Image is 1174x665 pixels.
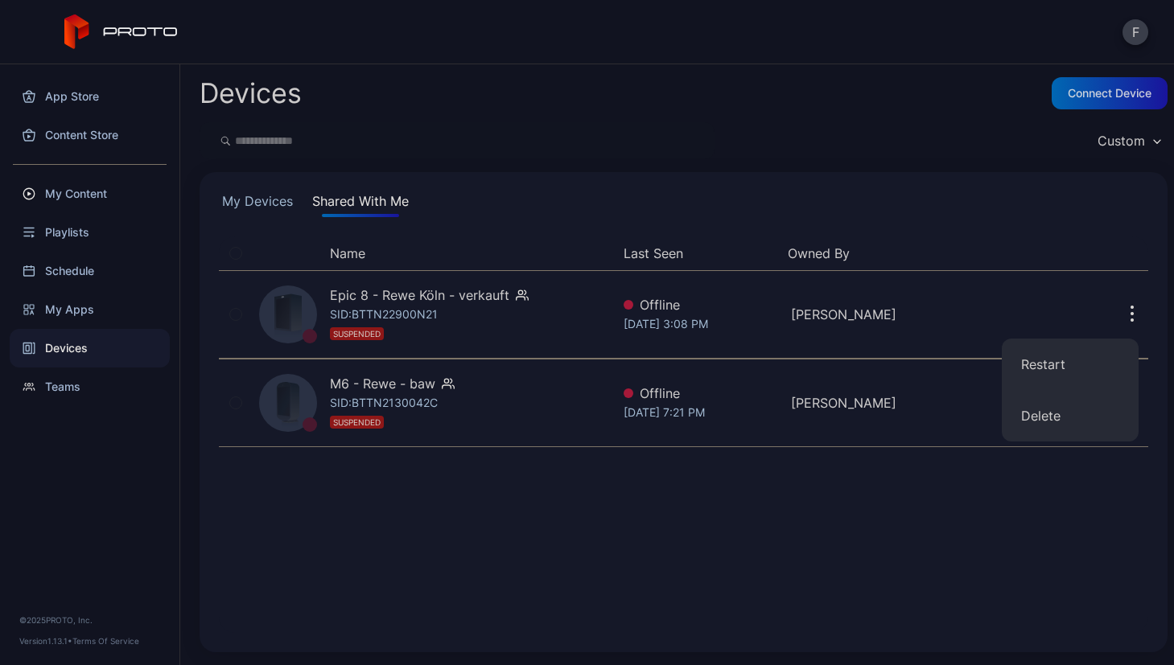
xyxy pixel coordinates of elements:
a: Schedule [10,252,170,290]
span: Version 1.13.1 • [19,636,72,646]
button: Restart [1002,339,1139,390]
a: My Content [10,174,170,213]
a: Teams [10,367,170,406]
div: [PERSON_NAME] [791,305,945,324]
button: Custom [1090,122,1168,159]
button: F [1123,19,1148,45]
button: Shared With Me [309,191,412,217]
a: Playlists [10,213,170,252]
button: Name [330,244,365,263]
button: Last Seen [624,244,775,263]
div: Offline [624,295,778,314]
div: SID: BTTN2130042C [330,393,438,432]
div: Offline [624,384,778,403]
button: Delete [1002,390,1139,441]
a: Terms Of Service [72,636,139,646]
a: My Apps [10,290,170,329]
div: [DATE] 7:21 PM [624,403,778,422]
div: SID: BTTN22900N21 [330,305,438,343]
a: App Store [10,77,170,116]
a: Devices [10,329,170,367]
div: [DATE] 3:08 PM [624,314,778,334]
div: SUSPENDED [330,416,384,429]
button: My Devices [219,191,296,217]
button: Connect device [1052,77,1168,109]
button: Owned By [788,244,939,263]
div: Epic 8 - Rewe Köln - verkauft [330,285,509,305]
div: Options [1116,244,1148,263]
h2: Devices [200,79,302,108]
div: Update Device [952,244,1097,263]
a: Content Store [10,116,170,154]
div: © 2025 PROTO, Inc. [19,614,160,626]
div: Connect device [1068,87,1151,100]
div: [PERSON_NAME] [791,393,945,413]
div: Custom [1098,133,1145,149]
div: SUSPENDED [330,327,384,340]
div: M6 - Rewe - baw [330,374,435,393]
